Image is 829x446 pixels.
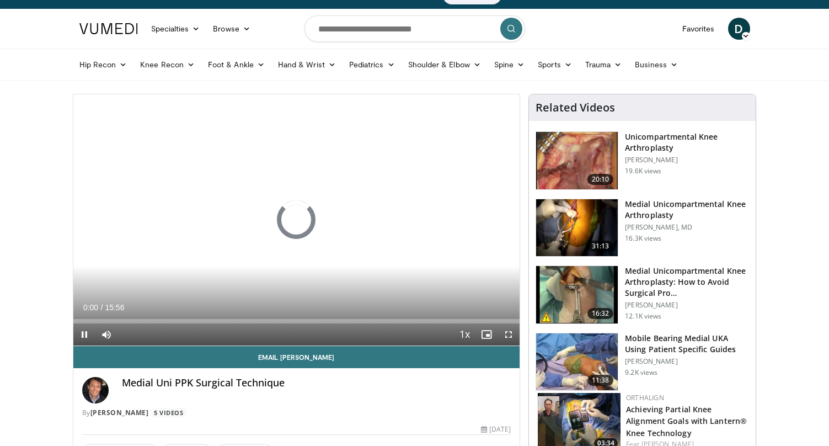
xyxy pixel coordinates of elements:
[626,393,664,402] a: OrthAlign
[676,18,721,40] a: Favorites
[536,132,618,189] img: whit_3.png.150x105_q85_crop-smart_upscale.jpg
[625,156,749,164] p: [PERSON_NAME]
[628,54,684,76] a: Business
[536,266,749,324] a: 16:32 Medial Unicompartmental Knee Arthroplasty: How to Avoid Surgical Pro… [PERSON_NAME] 12.1K v...
[536,199,618,257] img: 294122_0000_1.png.150x105_q85_crop-smart_upscale.jpg
[625,131,749,153] h3: Unicompartmental Knee Arthroplasty
[73,319,520,323] div: Progress Bar
[536,333,749,391] a: 11:38 Mobile Bearing Medial UKA Using Patient Specific Guides [PERSON_NAME] 9.2K views
[481,424,511,434] div: [DATE]
[206,18,257,40] a: Browse
[73,54,134,76] a: Hip Recon
[587,308,614,319] span: 16:32
[625,167,661,176] p: 19.6K views
[626,404,747,438] a: Achieving Partial Knee Alignment Goals with Lantern® Knee Technology
[587,375,614,386] span: 11:38
[536,131,749,190] a: 20:10 Unicompartmental Knee Arthroplasty [PERSON_NAME] 19.6K views
[83,303,98,312] span: 0:00
[73,323,95,346] button: Pause
[536,101,615,114] h4: Related Videos
[625,368,657,377] p: 9.2K views
[151,408,187,417] a: 5 Videos
[145,18,207,40] a: Specialties
[453,323,475,346] button: Playback Rate
[271,54,343,76] a: Hand & Wrist
[625,312,661,321] p: 12.1K views
[728,18,750,40] a: D
[579,54,629,76] a: Trauma
[587,174,614,185] span: 20:10
[625,301,749,310] p: [PERSON_NAME]
[531,54,579,76] a: Sports
[536,266,618,323] img: ZdWCH7dOnnmQ9vqn5hMDoxOmdtO6xlQD_1.150x105_q85_crop-smart_upscale.jpg
[625,333,749,355] h3: Mobile Bearing Medial UKA Using Patient Specific Guides
[79,23,138,34] img: VuMedi Logo
[82,408,511,418] div: By
[73,94,520,346] video-js: Video Player
[122,377,511,389] h4: Medial Uni PPK Surgical Technique
[587,241,614,252] span: 31:13
[498,323,520,346] button: Fullscreen
[201,54,271,76] a: Foot & Ankle
[625,234,661,243] p: 16.3K views
[402,54,488,76] a: Shoulder & Elbow
[101,303,103,312] span: /
[475,323,498,346] button: Enable picture-in-picture mode
[625,266,749,299] h3: Medial Unicompartmental Knee Arthroplasty: How to Avoid Surgical Pro…
[488,54,531,76] a: Spine
[133,54,201,76] a: Knee Recon
[625,223,749,232] p: [PERSON_NAME], MD
[536,333,618,391] img: 316317_0000_1.png.150x105_q85_crop-smart_upscale.jpg
[625,199,749,221] h3: Medial Unicompartmental Knee Arthroplasty
[304,15,525,42] input: Search topics, interventions
[95,323,117,346] button: Mute
[82,377,109,403] img: Avatar
[90,408,149,417] a: [PERSON_NAME]
[105,303,124,312] span: 15:56
[536,199,749,257] a: 31:13 Medial Unicompartmental Knee Arthroplasty [PERSON_NAME], MD 16.3K views
[343,54,402,76] a: Pediatrics
[73,346,520,368] a: Email [PERSON_NAME]
[625,357,749,366] p: [PERSON_NAME]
